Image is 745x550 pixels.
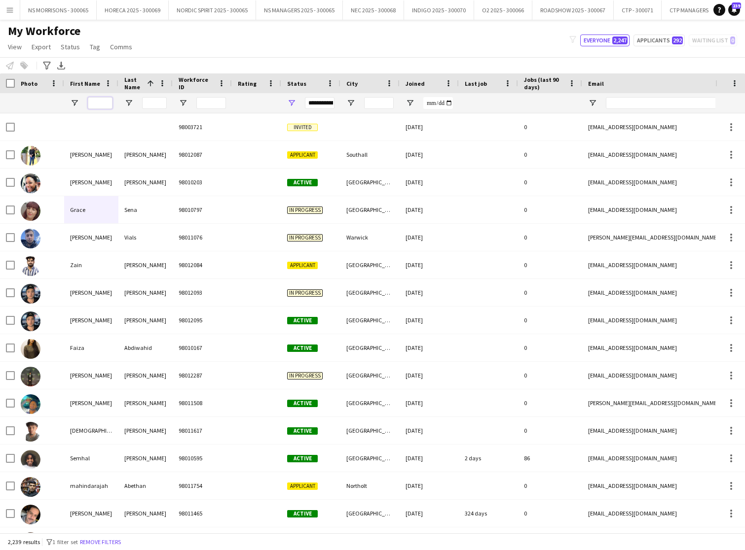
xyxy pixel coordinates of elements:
[64,279,118,306] div: [PERSON_NAME]
[287,372,323,379] span: In progress
[518,224,582,251] div: 0
[64,196,118,223] div: Grace
[662,0,739,20] button: CTP MANAGERS - 300071
[173,500,232,527] div: 98011465
[169,0,256,20] button: NORDIC SPIRIT 2025 - 300065
[518,417,582,444] div: 0
[672,36,683,44] span: 292
[588,99,597,107] button: Open Filter Menu
[518,251,582,278] div: 0
[173,169,232,196] div: 98010203
[97,0,169,20] button: HORECA 2025 - 300069
[340,196,400,223] div: [GEOGRAPHIC_DATA]
[518,445,582,472] div: 86
[340,224,400,251] div: Warwick
[64,169,118,196] div: [PERSON_NAME]
[400,417,459,444] div: [DATE]
[459,500,518,527] div: 324 days
[64,417,118,444] div: [DEMOGRAPHIC_DATA]
[32,42,51,51] span: Export
[21,394,40,414] img: Mohammed Abdulla
[340,362,400,389] div: [GEOGRAPHIC_DATA]
[118,500,173,527] div: [PERSON_NAME]
[400,472,459,499] div: [DATE]
[21,201,40,221] img: Grace Sena
[340,334,400,361] div: [GEOGRAPHIC_DATA]
[732,2,741,9] span: 239
[340,389,400,416] div: [GEOGRAPHIC_DATA]
[518,307,582,334] div: 0
[118,251,173,278] div: [PERSON_NAME]
[406,99,414,107] button: Open Filter Menu
[518,389,582,416] div: 0
[21,367,40,386] img: Muhammad Hasnain Abdul Khaliq
[287,400,318,407] span: Active
[64,389,118,416] div: [PERSON_NAME]
[465,80,487,87] span: Last job
[173,307,232,334] div: 98012095
[21,477,40,497] img: mahindarajah Abethan
[64,307,118,334] div: [PERSON_NAME]
[118,417,173,444] div: [PERSON_NAME]
[633,34,685,46] button: Applicants292
[21,146,40,166] img: Princee Narang
[614,0,662,20] button: CTP - 300071
[124,76,143,91] span: Last Name
[340,169,400,196] div: [GEOGRAPHIC_DATA]
[52,538,78,546] span: 1 filter set
[400,389,459,416] div: [DATE]
[78,537,123,548] button: Remove filters
[173,224,232,251] div: 98011076
[173,279,232,306] div: 98012093
[173,362,232,389] div: 98012287
[21,284,40,304] img: Ali Abbas
[118,307,173,334] div: [PERSON_NAME]
[340,445,400,472] div: [GEOGRAPHIC_DATA]
[287,455,318,462] span: Active
[64,472,118,499] div: mahindarajah
[8,24,80,38] span: My Workforce
[64,445,118,472] div: Semhal
[21,339,40,359] img: Faiza Abdiwahid
[173,196,232,223] div: 98010797
[346,80,358,87] span: City
[340,417,400,444] div: [GEOGRAPHIC_DATA]
[64,224,118,251] div: [PERSON_NAME]
[118,169,173,196] div: [PERSON_NAME]
[287,482,318,490] span: Applicant
[118,141,173,168] div: [PERSON_NAME]
[173,472,232,499] div: 98011754
[64,251,118,278] div: Zain
[518,196,582,223] div: 0
[8,42,22,51] span: View
[196,97,226,109] input: Workforce ID Filter Input
[518,141,582,168] div: 0
[57,40,84,53] a: Status
[287,427,318,435] span: Active
[406,80,425,87] span: Joined
[287,344,318,352] span: Active
[173,141,232,168] div: 98012087
[118,445,173,472] div: [PERSON_NAME]
[287,289,323,297] span: In progress
[70,99,79,107] button: Open Filter Menu
[518,113,582,140] div: 0
[70,80,100,87] span: First Name
[173,334,232,361] div: 98010167
[287,124,318,131] span: Invited
[340,141,400,168] div: Southall
[173,389,232,416] div: 98011508
[518,169,582,196] div: 0
[118,196,173,223] div: Sena
[20,0,97,20] button: NS MORRISONS - 300065
[118,334,173,361] div: Abdiwahid
[340,307,400,334] div: [GEOGRAPHIC_DATA]
[21,229,40,248] img: Elliot Vials
[21,505,40,524] img: Ronnie ABRAHAM
[343,0,404,20] button: NEC 2025 - 300068
[346,99,355,107] button: Open Filter Menu
[400,224,459,251] div: [DATE]
[86,40,104,53] a: Tag
[287,317,318,324] span: Active
[400,169,459,196] div: [DATE]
